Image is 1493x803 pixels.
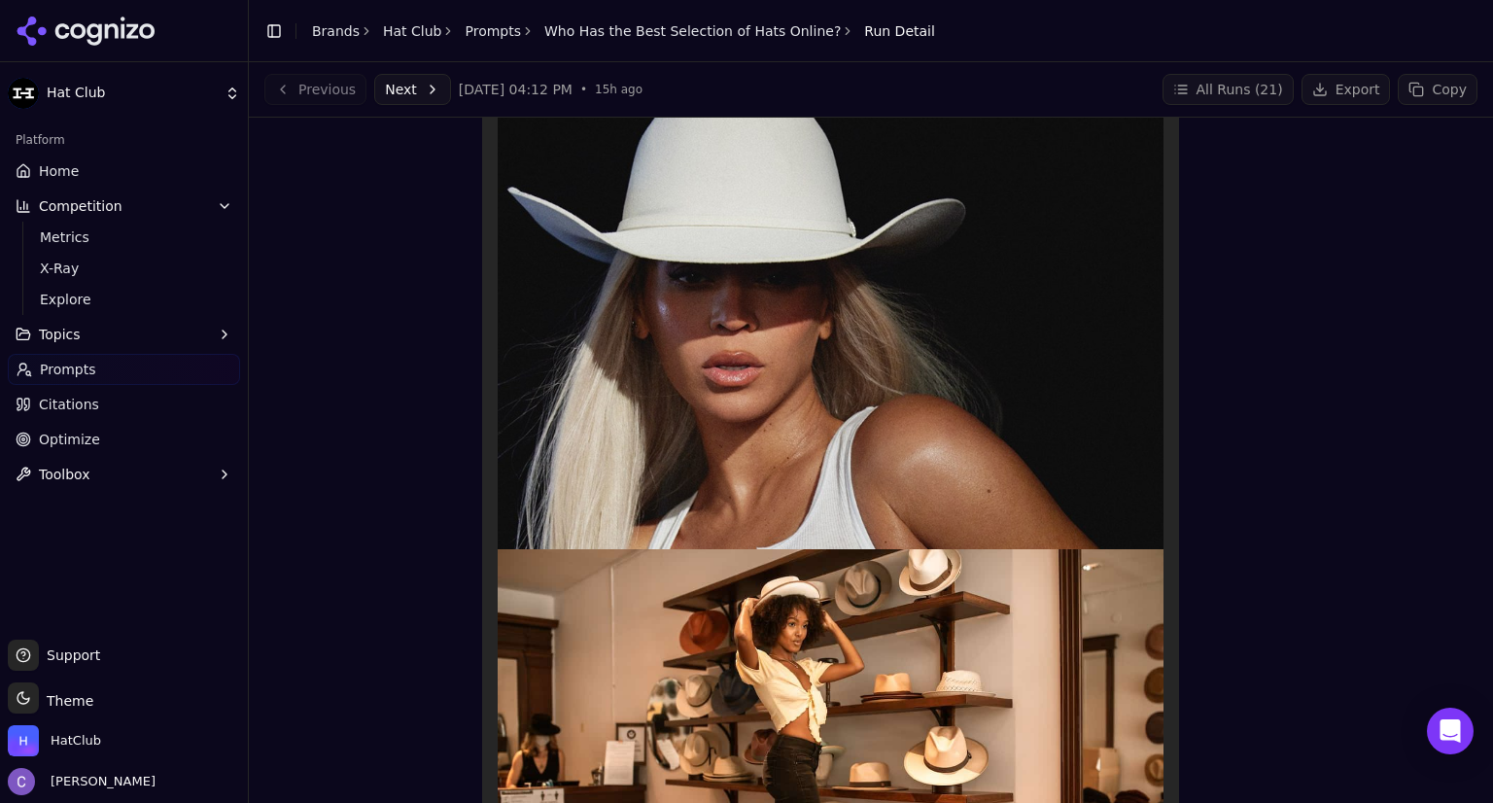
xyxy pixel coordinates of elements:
a: Explore [32,286,217,313]
span: Home [39,161,79,181]
span: HatClub [51,732,101,750]
span: Metrics [40,227,209,247]
span: • [580,82,587,97]
span: X-Ray [40,259,209,278]
div: Open Intercom Messenger [1427,708,1474,754]
img: Chris Hayes [8,768,35,795]
span: Topics [39,325,81,344]
span: Theme [39,693,93,709]
button: Next [374,74,451,105]
a: Prompts [8,354,240,385]
span: Run Detail [864,21,935,41]
div: Platform [8,124,240,156]
button: Competition [8,191,240,222]
a: Citations [8,389,240,420]
button: All Runs (21) [1163,74,1294,105]
button: Open user button [8,768,156,795]
img: HatClub [8,725,39,756]
span: Toolbox [39,465,90,484]
span: Prompts [40,360,96,379]
button: Copy [1398,74,1477,105]
span: 15h ago [595,82,642,97]
a: Prompts [465,21,521,41]
span: Competition [39,196,122,216]
button: Open organization switcher [8,725,101,756]
a: Brands [312,23,360,39]
span: [DATE] 04:12 PM [459,80,573,99]
span: Citations [39,395,99,414]
a: X-Ray [32,255,217,282]
a: Metrics [32,224,217,251]
a: Hat Club [383,21,441,41]
span: Explore [40,290,209,309]
button: Toolbox [8,459,240,490]
a: Optimize [8,424,240,455]
a: Who Has the Best Selection of Hats Online? [544,21,841,41]
button: Topics [8,319,240,350]
img: Best Cowboy Hats for Women: Where to Buy Affordable Styles ... [498,106,1163,550]
span: [PERSON_NAME] [43,773,156,790]
img: Hat Club [8,78,39,109]
span: Hat Club [47,85,217,102]
span: Optimize [39,430,100,449]
span: Support [39,646,100,665]
a: Home [8,156,240,187]
button: Export [1302,74,1391,105]
nav: breadcrumb [312,21,935,41]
